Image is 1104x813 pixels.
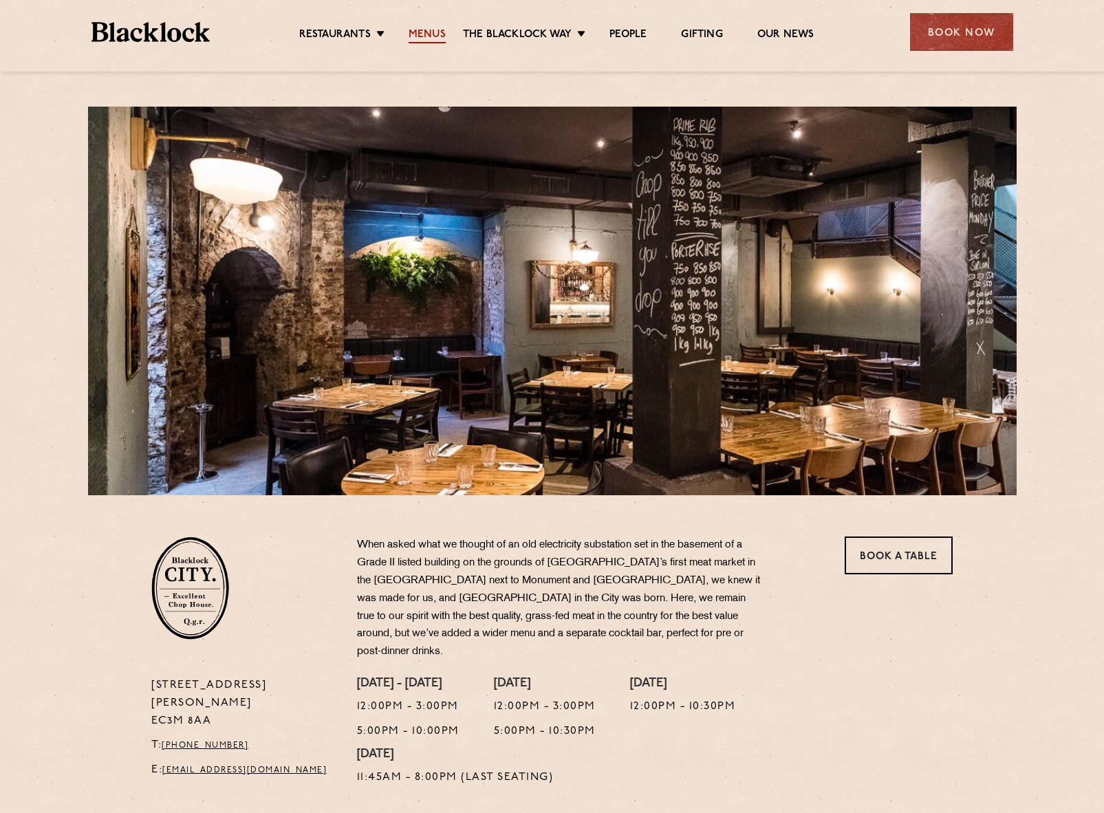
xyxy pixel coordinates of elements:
h4: [DATE] [357,748,554,763]
p: 12:00pm - 10:30pm [630,698,736,716]
a: The Blacklock Way [463,28,572,43]
a: Book a Table [845,536,953,574]
a: Our News [757,28,814,43]
div: Book Now [910,13,1013,51]
p: [STREET_ADDRESS][PERSON_NAME] EC3M 8AA [151,677,336,730]
h4: [DATE] [494,677,596,692]
p: E: [151,761,336,779]
a: People [609,28,647,43]
a: Gifting [681,28,722,43]
img: City-stamp-default.svg [151,536,229,640]
p: When asked what we thought of an old electricity substation set in the basement of a Grade II lis... [357,536,763,661]
p: 12:00pm - 3:00pm [494,698,596,716]
p: 5:00pm - 10:30pm [494,723,596,741]
p: 12:00pm - 3:00pm [357,698,459,716]
p: 11:45am - 8:00pm (Last Seating) [357,769,554,787]
a: Menus [409,28,446,43]
a: [EMAIL_ADDRESS][DOMAIN_NAME] [162,766,327,774]
a: [PHONE_NUMBER] [162,741,248,750]
img: BL_Textured_Logo-footer-cropped.svg [91,22,210,42]
p: 5:00pm - 10:00pm [357,723,459,741]
p: T: [151,737,336,755]
a: Restaurants [299,28,371,43]
h4: [DATE] - [DATE] [357,677,459,692]
h4: [DATE] [630,677,736,692]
